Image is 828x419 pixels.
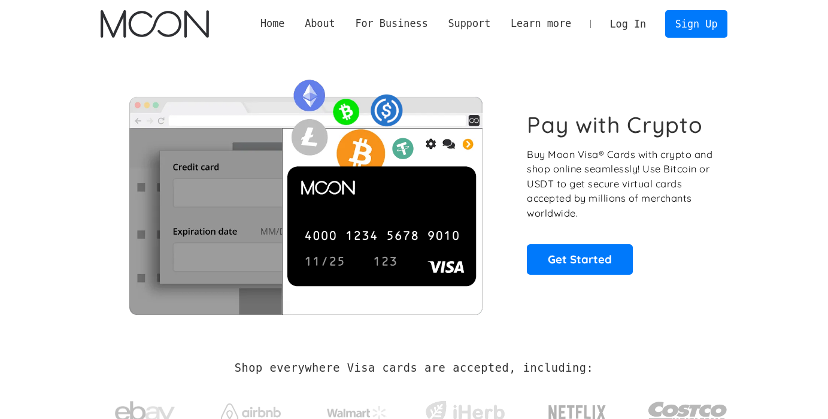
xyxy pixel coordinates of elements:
[355,16,427,31] div: For Business
[527,111,703,138] h1: Pay with Crypto
[501,16,581,31] div: Learn more
[101,10,209,38] a: home
[101,10,209,38] img: Moon Logo
[438,16,501,31] div: Support
[665,10,727,37] a: Sign Up
[511,16,571,31] div: Learn more
[250,16,295,31] a: Home
[527,244,633,274] a: Get Started
[345,16,438,31] div: For Business
[600,11,656,37] a: Log In
[235,362,593,375] h2: Shop everywhere Visa cards are accepted, including:
[448,16,490,31] div: Support
[101,71,511,314] img: Moon Cards let you spend your crypto anywhere Visa is accepted.
[305,16,335,31] div: About
[527,147,714,221] p: Buy Moon Visa® Cards with crypto and shop online seamlessly! Use Bitcoin or USDT to get secure vi...
[295,16,345,31] div: About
